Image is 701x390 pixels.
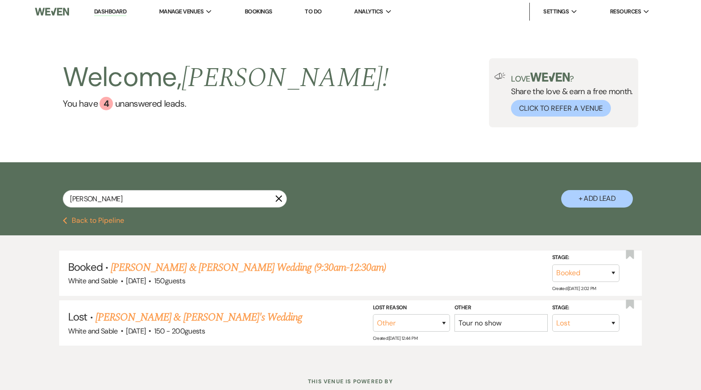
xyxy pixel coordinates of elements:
span: Created: [DATE] 12:44 PM [373,335,417,341]
a: You have 4 unanswered leads. [63,97,389,110]
div: 4 [100,97,113,110]
p: Love ? [511,73,633,83]
span: [PERSON_NAME] ! [182,57,389,99]
label: Stage: [552,253,619,263]
label: Stage: [552,303,619,312]
a: [PERSON_NAME] & [PERSON_NAME] Wedding (9:30am-12:30am) [111,260,386,276]
label: Lost Reason [373,303,450,312]
span: Settings [543,7,569,16]
a: Dashboard [94,8,126,16]
span: [DATE] [126,276,146,286]
span: 150 - 200 guests [154,326,205,336]
span: White and Sable [68,276,117,286]
span: [DATE] [126,326,146,336]
span: Manage Venues [159,7,203,16]
span: Created: [DATE] 2:02 PM [552,286,596,291]
button: + Add Lead [561,190,633,208]
img: Weven Logo [35,2,69,21]
button: Back to Pipeline [63,217,124,224]
a: [PERSON_NAME] & [PERSON_NAME]'s Wedding [95,309,303,325]
img: loud-speaker-illustration.svg [494,73,506,80]
span: Booked [68,260,102,274]
span: Lost [68,310,87,324]
a: To Do [305,8,321,15]
input: Search by name, event date, email address or phone number [63,190,287,208]
span: Analytics [354,7,383,16]
span: White and Sable [68,326,117,336]
img: weven-logo-green.svg [530,73,570,82]
h2: Welcome, [63,58,389,97]
button: Click to Refer a Venue [511,100,611,117]
span: 150 guests [154,276,185,286]
a: Bookings [245,8,273,15]
span: Resources [610,7,641,16]
label: Other [454,303,548,312]
div: Share the love & earn a free month. [506,73,633,117]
